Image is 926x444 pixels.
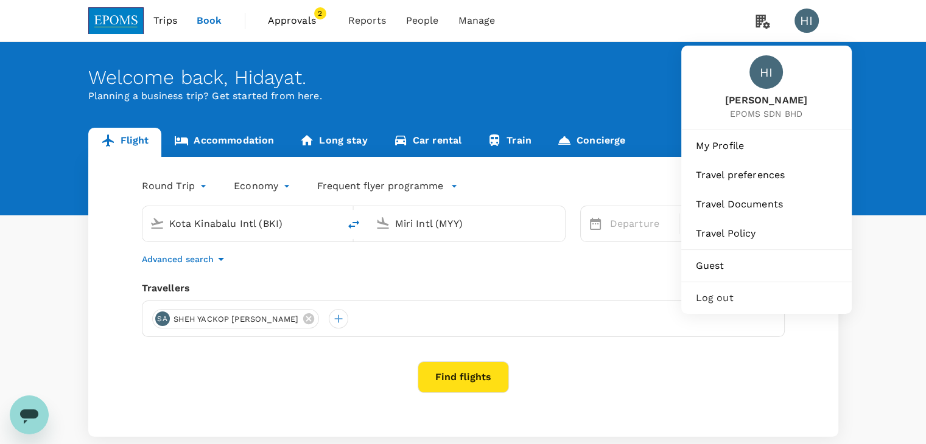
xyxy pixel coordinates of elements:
[155,311,170,326] div: SA
[406,13,439,28] span: People
[725,108,807,120] span: EPOMS SDN BHD
[169,214,314,233] input: Depart from
[142,253,214,265] p: Advanced search
[339,210,368,239] button: delete
[395,214,539,233] input: Going to
[381,128,475,157] a: Car rental
[686,162,847,189] a: Travel preferences
[161,128,287,157] a: Accommodation
[686,220,847,247] a: Travel Policy
[749,55,783,89] div: HI
[331,222,333,224] button: Open
[88,89,838,103] p: Planning a business trip? Get started from here.
[686,252,847,279] a: Guest
[88,66,838,89] div: Welcome back , Hidayat .
[696,226,837,241] span: Travel Policy
[287,128,380,157] a: Long stay
[166,313,306,325] span: SHEH YACKOP [PERSON_NAME]
[418,361,509,393] button: Find flights
[696,139,837,153] span: My Profile
[153,13,177,28] span: Trips
[88,128,162,157] a: Flight
[610,217,672,231] p: Departure
[348,13,387,28] span: Reports
[142,176,210,196] div: Round Trip
[696,168,837,182] span: Travel preferences
[314,7,326,19] span: 2
[696,197,837,212] span: Travel Documents
[317,179,458,193] button: Frequent flyer programme
[794,9,819,33] div: HI
[686,133,847,159] a: My Profile
[458,13,495,28] span: Manage
[686,285,847,311] div: Log out
[544,128,638,157] a: Concierge
[696,291,837,305] span: Log out
[474,128,544,157] a: Train
[725,94,807,108] span: [PERSON_NAME]
[152,309,320,328] div: SASHEH YACKOP [PERSON_NAME]
[197,13,222,28] span: Book
[142,252,228,266] button: Advanced search
[268,13,329,28] span: Approvals
[696,258,837,273] span: Guest
[10,395,49,434] iframe: Button to launch messaging window
[142,281,785,296] div: Travellers
[686,191,847,218] a: Travel Documents
[88,7,144,34] img: EPOMS SDN BHD
[234,176,293,196] div: Economy
[556,222,559,224] button: Open
[317,179,443,193] p: Frequent flyer programme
